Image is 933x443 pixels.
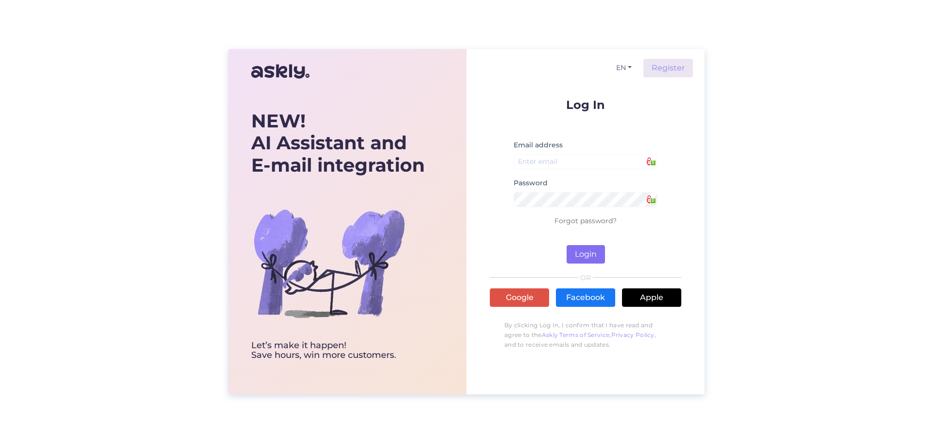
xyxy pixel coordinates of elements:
label: Email address [514,140,563,150]
a: Facebook [556,288,615,307]
p: Log In [490,99,681,111]
a: Apple [622,288,681,307]
a: Privacy Policy [611,331,655,338]
p: By clicking Log In, I confirm that I have read and agree to the , , and to receive emails and upd... [490,316,681,354]
input: Enter email [514,154,657,169]
img: Askly [251,60,310,83]
a: Google [490,288,549,307]
div: AI Assistant and E-mail integration [251,110,425,177]
img: bg-askly [251,185,407,341]
span: OR [579,274,593,281]
div: Let’s make it happen! Save hours, win more customers. [251,341,425,360]
a: Forgot password? [554,216,617,225]
button: Login [567,245,605,264]
a: Register [643,59,693,77]
b: NEW! [251,109,306,132]
button: EN [612,61,636,75]
a: Askly Terms of Service [542,331,610,338]
label: Password [514,178,548,188]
